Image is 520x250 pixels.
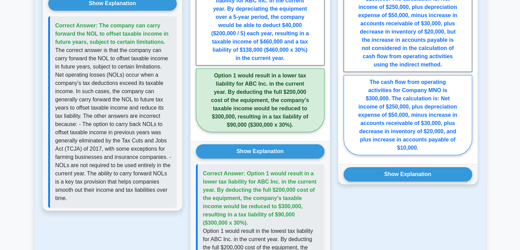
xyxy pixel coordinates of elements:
p: The correct answer is that the company can carry forward the NOL to offset taxable income in futu... [55,46,171,202]
span: Correct Answer: Option 1 would result in a lower tax liability for ABC Inc. in the current year. ... [203,171,317,226]
button: Show Explanation [344,167,472,182]
label: The cash flow from operating activities for Company MNO is $300,000. The calculation is: Net inco... [344,75,472,155]
button: Show Explanation [196,144,324,159]
label: Option 1 would result in a lower tax liability for ABC Inc. in the current year. By deducting the... [196,68,324,132]
span: Correct Answer: The company can carry forward the NOL to offset taxable income in future years, s... [55,23,169,45]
